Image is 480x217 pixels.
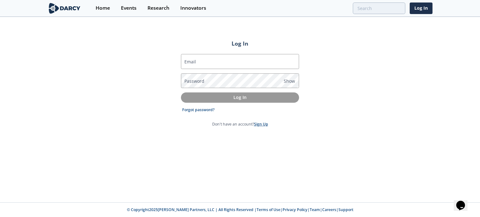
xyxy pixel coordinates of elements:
input: Advanced Search [353,2,405,14]
div: Research [147,6,169,11]
span: Show [284,78,295,84]
a: Forgot password? [182,107,215,113]
a: Terms of Use [257,207,280,212]
label: Password [184,78,204,84]
div: Home [96,6,110,11]
a: Log In [410,2,432,14]
p: Log In [185,94,295,101]
iframe: chat widget [454,192,474,211]
a: Privacy Policy [282,207,307,212]
label: Email [184,58,196,65]
div: Events [121,6,137,11]
button: Log In [181,92,299,103]
h2: Log In [181,39,299,47]
a: Team [310,207,320,212]
a: Support [338,207,353,212]
p: © Copyright 2025 [PERSON_NAME] Partners, LLC | All Rights Reserved | | | | | [9,207,471,213]
a: Sign Up [254,121,268,127]
div: Innovators [180,6,206,11]
a: Careers [322,207,336,212]
p: Don't have an account? [212,121,268,127]
img: logo-wide.svg [47,3,82,14]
